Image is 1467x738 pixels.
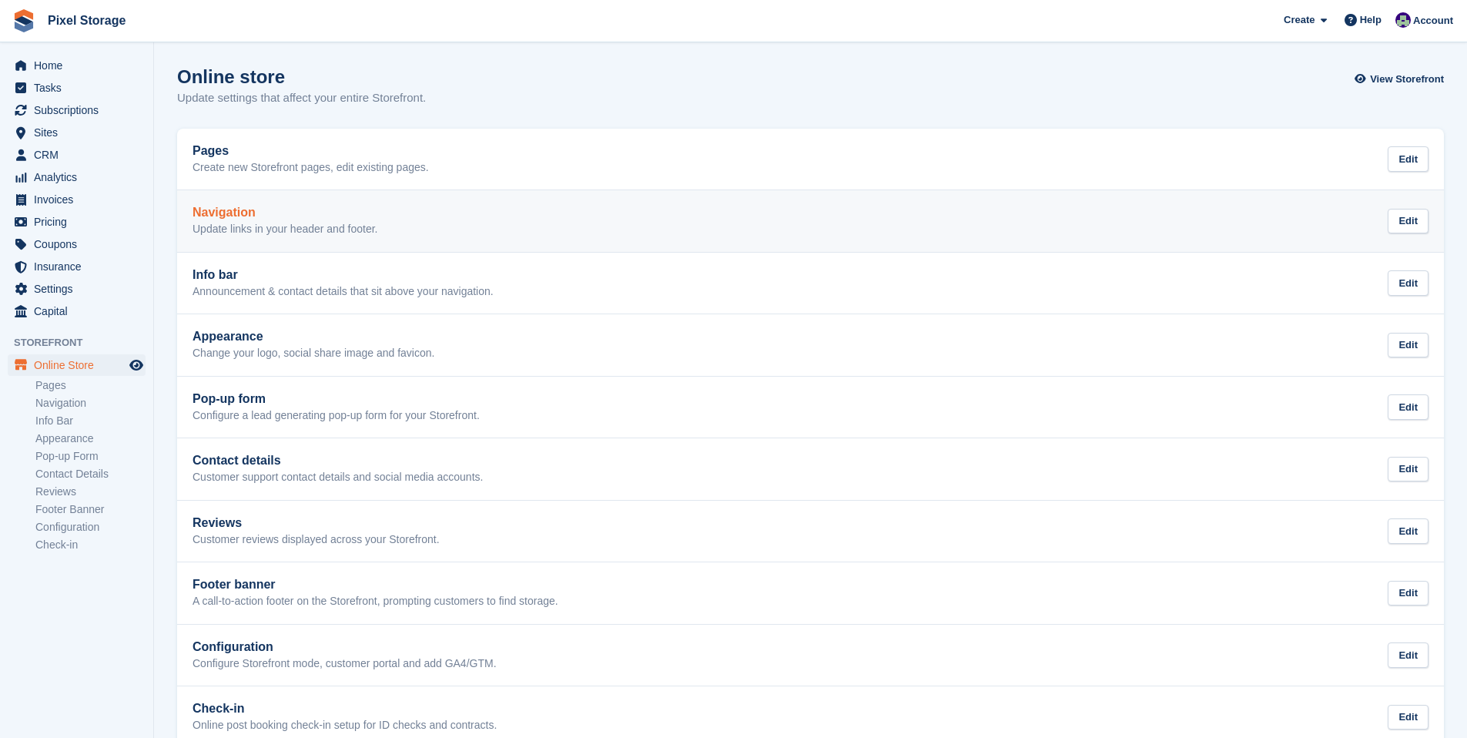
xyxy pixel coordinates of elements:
[1388,209,1428,234] div: Edit
[193,471,483,485] p: Customer support contact details and social media accounts.
[34,55,126,76] span: Home
[34,77,126,99] span: Tasks
[193,330,434,344] h2: Appearance
[193,206,378,220] h2: Navigation
[34,189,126,210] span: Invoices
[8,300,146,322] a: menu
[193,347,434,361] p: Change your logo, social share image and favicon.
[8,77,146,99] a: menu
[177,129,1444,190] a: Pages Create new Storefront pages, edit existing pages. Edit
[1388,333,1428,358] div: Edit
[35,378,146,393] a: Pages
[1360,12,1382,28] span: Help
[193,223,378,236] p: Update links in your header and footer.
[8,278,146,300] a: menu
[1388,581,1428,606] div: Edit
[193,161,429,175] p: Create new Storefront pages, edit existing pages.
[177,253,1444,314] a: Info bar Announcement & contact details that sit above your navigation. Edit
[8,166,146,188] a: menu
[193,285,494,299] p: Announcement & contact details that sit above your navigation.
[1395,12,1411,28] img: Ed Simpson
[35,502,146,517] a: Footer Banner
[1388,642,1428,668] div: Edit
[177,66,426,87] h1: Online store
[177,190,1444,252] a: Navigation Update links in your header and footer. Edit
[35,467,146,481] a: Contact Details
[193,409,480,423] p: Configure a lead generating pop-up form for your Storefront.
[193,533,440,547] p: Customer reviews displayed across your Storefront.
[8,144,146,166] a: menu
[8,189,146,210] a: menu
[34,300,126,322] span: Capital
[193,719,497,733] p: Online post booking check-in setup for ID checks and contracts.
[127,356,146,374] a: Preview store
[8,211,146,233] a: menu
[1388,705,1428,730] div: Edit
[1388,457,1428,482] div: Edit
[193,702,497,716] h2: Check-in
[8,122,146,143] a: menu
[8,233,146,255] a: menu
[177,377,1444,438] a: Pop-up form Configure a lead generating pop-up form for your Storefront. Edit
[193,454,483,468] h2: Contact details
[1370,72,1444,87] span: View Storefront
[12,9,35,32] img: stora-icon-8386f47178a22dfd0bd8f6a31ec36ba5ce8667c1dd55bd0f319d3a0aa187defe.svg
[193,268,494,282] h2: Info bar
[1413,13,1453,29] span: Account
[1388,146,1428,172] div: Edit
[34,256,126,277] span: Insurance
[35,538,146,552] a: Check-in
[8,55,146,76] a: menu
[35,449,146,464] a: Pop-up Form
[34,233,126,255] span: Coupons
[35,414,146,428] a: Info Bar
[14,335,153,351] span: Storefront
[1388,270,1428,296] div: Edit
[1358,66,1444,92] a: View Storefront
[193,640,497,654] h2: Configuration
[34,354,126,376] span: Online Store
[177,89,426,107] p: Update settings that affect your entire Storefront.
[193,578,558,592] h2: Footer banner
[193,392,480,406] h2: Pop-up form
[34,278,126,300] span: Settings
[177,501,1444,562] a: Reviews Customer reviews displayed across your Storefront. Edit
[35,485,146,499] a: Reviews
[1388,518,1428,544] div: Edit
[8,99,146,121] a: menu
[35,396,146,411] a: Navigation
[35,520,146,535] a: Configuration
[193,516,440,530] h2: Reviews
[1284,12,1315,28] span: Create
[34,99,126,121] span: Subscriptions
[8,354,146,376] a: menu
[34,144,126,166] span: CRM
[177,562,1444,624] a: Footer banner A call-to-action footer on the Storefront, prompting customers to find storage. Edit
[34,122,126,143] span: Sites
[1388,394,1428,420] div: Edit
[177,314,1444,376] a: Appearance Change your logo, social share image and favicon. Edit
[177,438,1444,500] a: Contact details Customer support contact details and social media accounts. Edit
[42,8,132,33] a: Pixel Storage
[193,144,429,158] h2: Pages
[8,256,146,277] a: menu
[177,625,1444,686] a: Configuration Configure Storefront mode, customer portal and add GA4/GTM. Edit
[193,595,558,609] p: A call-to-action footer on the Storefront, prompting customers to find storage.
[193,657,497,671] p: Configure Storefront mode, customer portal and add GA4/GTM.
[35,431,146,446] a: Appearance
[34,166,126,188] span: Analytics
[34,211,126,233] span: Pricing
